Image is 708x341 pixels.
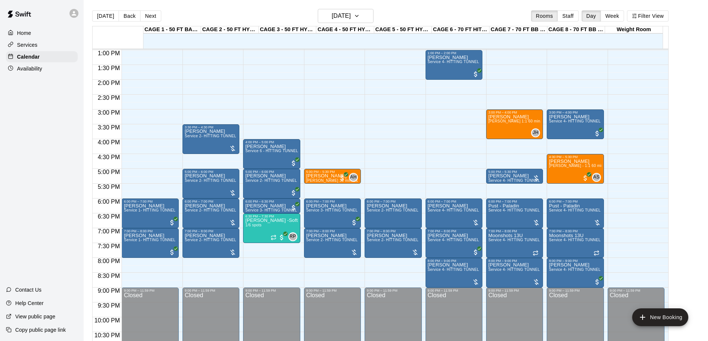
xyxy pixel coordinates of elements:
div: 9:00 PM – 11:59 PM [306,289,359,292]
div: 7:00 PM – 8:00 PM: Service 2- HITTING TUNNEL RENTAL - 50ft Baseball [365,228,421,258]
div: 5:00 PM – 5:30 PM: Service 4- HITTING TUNNEL RENTAL - 70ft Baseball [486,169,543,184]
span: 6:30 PM [96,213,122,220]
div: 6:00 PM – 7:00 PM [306,200,359,203]
div: 7:00 PM – 8:00 PM: Moonshots 13U [486,228,543,258]
span: Service 4- HITTING TUNNEL RENTAL - 70ft Baseball [428,208,522,212]
div: 5:00 PM – 6:00 PM [245,170,298,174]
span: Recurring event [594,250,599,256]
span: 5:30 PM [96,184,122,190]
div: 8:00 PM – 9:00 PM: Glenn Talboy [547,258,604,288]
div: 7:00 PM – 8:00 PM [124,229,176,233]
a: Calendar [6,51,78,62]
div: 7:00 PM – 8:00 PM [306,229,359,233]
span: 6:00 PM [96,199,122,205]
span: Service 4- HITTING TUNNEL RENTAL - 70ft Baseball [488,238,583,242]
span: Service 2- HITTING TUNNEL RENTAL - 50ft Baseball [245,178,340,183]
button: Day [582,10,601,22]
span: All customers have paid [472,249,479,256]
div: 3:00 PM – 4:00 PM: John Havird [486,109,543,139]
div: 1:00 PM – 2:00 PM [428,51,480,55]
div: CAGE 6 - 70 FT HIT TRAX [432,26,489,33]
span: RP [290,233,296,240]
div: CAGE 8 - 70 FT BB (w/ pitching mound) [547,26,605,33]
span: [PERSON_NAME] 30 min 1:1 baseball hitting / fielding / pitching lessons [306,178,434,183]
div: 5:00 PM – 6:00 PM: Service 2- HITTING TUNNEL RENTAL - 50ft Baseball [182,169,239,199]
span: [PERSON_NAME] - 1:1 60 min Pitching Lesson [549,164,633,168]
span: 2:30 PM [96,95,122,101]
div: 8:00 PM – 9:00 PM [549,259,601,263]
span: Service 3- HITTING TUNNEL RENTAL - 50ft Softball [245,208,338,212]
span: JH [533,129,539,137]
div: 7:00 PM – 8:00 PM [185,229,237,233]
span: AS [593,174,599,181]
div: John Havird [531,128,540,137]
button: Staff [557,10,579,22]
span: Service 2- HITTING TUNNEL RENTAL - 50ft Baseball [185,134,279,138]
p: Availability [17,65,42,72]
button: Filter View [627,10,669,22]
span: Anthony Slama [595,173,601,182]
div: 7:00 PM – 8:00 PM [488,229,541,233]
span: 8:00 PM [96,258,122,264]
div: 5:00 PM – 6:00 PM [185,170,237,174]
span: Service 6 - HITTING TUNNEL RENTAL - 50ft Softball Slow/Fast Pitch [245,149,368,153]
div: 6:30 PM – 7:30 PM [245,214,298,218]
span: Service 4- HITTING TUNNEL RENTAL - 70ft Baseball [549,268,643,272]
div: Rocky Parra [288,232,297,241]
div: 9:00 PM – 11:59 PM [367,289,419,292]
button: Rooms [531,10,558,22]
span: 4:00 PM [96,139,122,145]
span: All customers have paid [594,130,601,137]
span: All customers have paid [594,278,601,286]
span: Service 4- HITTING TUNNEL RENTAL - 70ft Baseball [549,208,643,212]
span: Service 4- HITTING TUNNEL RENTAL - 70ft Baseball [428,238,522,242]
div: 6:00 PM – 7:00 PM: Pust - Paladin [486,199,543,228]
p: Copy public page link [15,326,66,334]
div: 3:30 PM – 4:30 PM: tom [182,124,239,154]
p: Home [17,29,31,37]
div: 6:00 PM – 7:00 PM: Service 2- HITTING TUNNEL RENTAL - 50ft Baseball [182,199,239,228]
span: Service 4- HITTING TUNNEL RENTAL - 70ft Baseball [549,238,643,242]
p: Help Center [15,299,43,307]
div: CAGE 1 - 50 FT BASEBALL w/ Auto Feeder [143,26,201,33]
span: 4:30 PM [96,154,122,160]
div: 3:00 PM – 4:00 PM: Bryan Staub [547,109,604,139]
span: All customers have paid [350,219,358,226]
span: 2:00 PM [96,80,122,86]
span: Service 2- HITTING TUNNEL RENTAL - 50ft Baseball [185,178,279,183]
span: 1:30 PM [96,65,122,71]
span: 10:30 PM [93,332,122,338]
div: 3:00 PM – 4:00 PM [549,111,601,114]
span: All customers have paid [339,174,346,182]
p: Calendar [17,53,40,60]
a: Services [6,39,78,50]
div: 7:00 PM – 8:00 PM [549,229,601,233]
span: All customers have paid [472,71,479,78]
div: 5:00 PM – 5:30 PM: Cheyenne Gavin [304,169,361,184]
span: All customers have paid [290,160,297,167]
span: Service 3- HITTING TUNNEL RENTAL - 50ft Softball [306,208,399,212]
span: Service 4- HITTING TUNNEL RENTAL - 70ft Baseball [488,268,583,272]
div: 6:30 PM – 7:30 PM: Rocky Parra -Softball pitching Group lesson [243,213,300,243]
span: All customers have paid [582,174,589,182]
div: 4:00 PM – 5:00 PM [245,140,298,144]
span: Service 1- HITTING TUNNEL RENTAL - 50ft Baseball w/ Auto/Manual Feeder [124,238,260,242]
div: 5:00 PM – 5:30 PM [488,170,541,174]
div: 6:00 PM – 7:00 PM: Service 4- HITTING TUNNEL RENTAL - 70ft Baseball [426,199,482,228]
p: Contact Us [15,286,42,294]
span: Service 4- HITTING TUNNEL RENTAL - 70ft Baseball [549,119,643,123]
div: CAGE 5 - 50 FT HYBRID SB/BB [374,26,432,33]
span: Service 4- HITTING TUNNEL RENTAL - 70ft Baseball [488,208,583,212]
div: 6:00 PM – 7:00 PM [549,200,601,203]
span: 10:00 PM [93,317,122,324]
div: 7:00 PM – 8:00 PM: Moonshots 13U [547,228,604,258]
span: All customers have paid [168,249,176,256]
div: 7:00 PM – 8:00 PM [367,229,419,233]
div: 6:00 PM – 7:00 PM [367,200,419,203]
div: Home [6,27,78,39]
div: 6:00 PM – 7:00 PM: Pust - Paladin [547,199,604,228]
span: Service 4- HITTING TUNNEL RENTAL - 70ft Baseball [428,60,522,64]
span: All customers have paid [278,234,285,241]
